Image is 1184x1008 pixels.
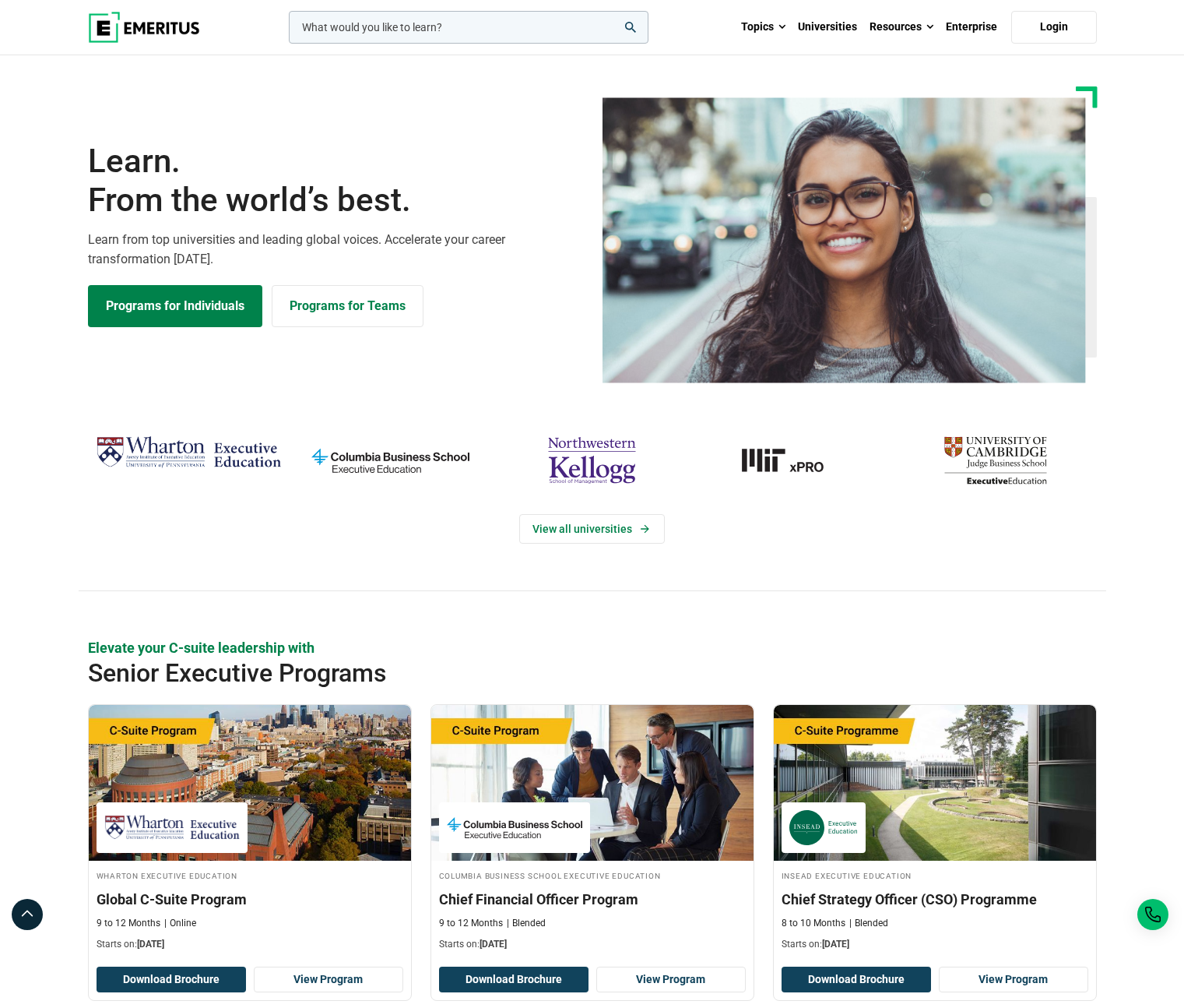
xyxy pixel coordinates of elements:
[603,97,1086,383] img: Learn from the world's best
[164,917,196,930] p: Online
[289,11,648,44] input: woocommerce-product-search-field-0
[849,917,888,930] p: Blended
[439,890,746,909] h3: Chief Financial Officer Program
[439,938,746,951] p: Starts on:
[774,705,1096,959] a: Leadership Course by INSEAD Executive Education - October 14, 2025 INSEAD Executive Education INS...
[447,810,582,845] img: Columbia Business School Executive Education
[431,705,754,959] a: Finance Course by Columbia Business School Executive Education - December 8, 2025 Columbia Busine...
[439,967,588,993] button: Download Brochure
[97,917,160,930] p: 9 to 12 Months
[507,917,546,930] p: Blended
[89,705,411,861] img: Global C-Suite Program | Online Leadership Course
[782,890,1088,909] h3: Chief Strategy Officer (CSO) Programme
[88,657,996,689] h2: Senior Executive Programs
[97,967,246,993] button: Download Brochure
[789,810,858,845] img: INSEAD Executive Education
[1011,11,1097,44] a: Login
[97,890,403,909] h3: Global C-Suite Program
[939,967,1088,993] a: View Program
[104,810,240,845] img: Wharton Executive Education
[272,285,423,327] a: Explore for Business
[519,514,665,544] a: View Universities
[782,917,845,930] p: 8 to 10 Months
[902,430,1088,491] img: cambridge-judge-business-school
[439,869,746,882] h4: Columbia Business School Executive Education
[499,430,685,491] img: northwestern-kellogg
[822,939,849,950] span: [DATE]
[774,705,1096,861] img: Chief Strategy Officer (CSO) Programme | Online Leadership Course
[88,285,262,327] a: Explore Programs
[97,938,403,951] p: Starts on:
[596,967,746,993] a: View Program
[88,181,583,220] span: From the world’s best.
[782,869,1088,882] h4: INSEAD Executive Education
[431,705,754,861] img: Chief Financial Officer Program | Online Finance Course
[480,939,507,950] span: [DATE]
[701,430,887,491] img: MIT xPRO
[88,638,1097,657] p: Elevate your C-suite leadership with
[701,430,887,491] a: MIT-xPRO
[137,939,164,950] span: [DATE]
[782,967,931,993] button: Download Brochure
[88,142,583,220] h1: Learn.
[297,430,483,491] img: columbia-business-school
[254,967,403,993] a: View Program
[97,869,403,882] h4: Wharton Executive Education
[88,230,583,270] p: Learn from top universities and leading global voices. Accelerate your career transformation [DATE].
[89,705,411,959] a: Leadership Course by Wharton Executive Education - December 17, 2025 Wharton Executive Education ...
[96,430,282,476] img: Wharton Executive Education
[782,938,1088,951] p: Starts on:
[439,917,503,930] p: 9 to 12 Months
